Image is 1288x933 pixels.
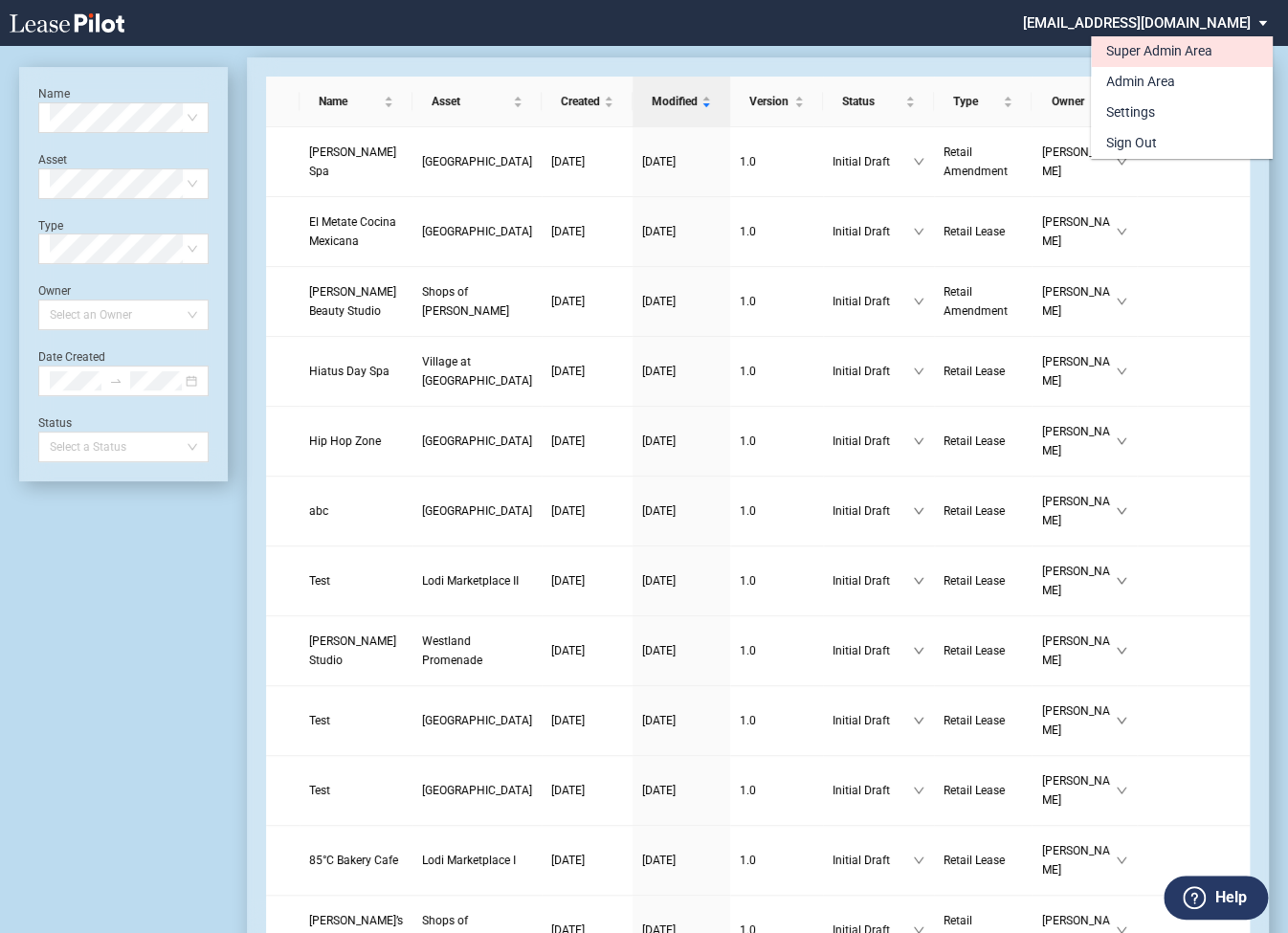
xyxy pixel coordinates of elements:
div: Super Admin Area [1106,42,1212,61]
div: Admin Area [1106,73,1175,92]
label: Help [1214,885,1246,910]
button: Help [1164,876,1268,920]
div: Sign Out [1106,134,1157,153]
div: Settings [1106,103,1155,122]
